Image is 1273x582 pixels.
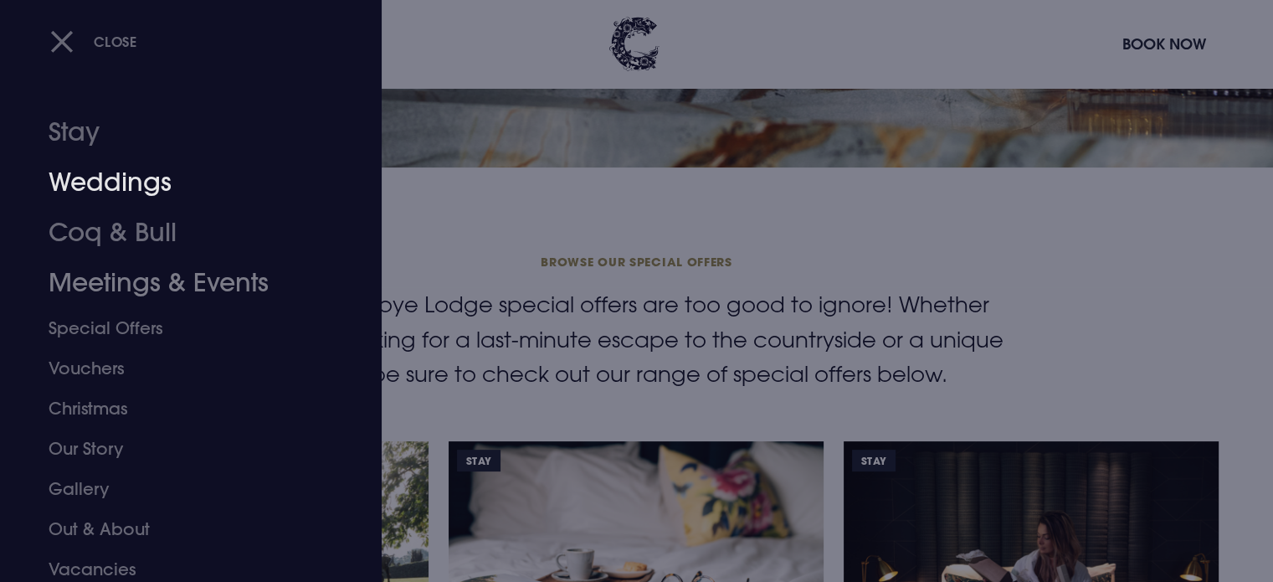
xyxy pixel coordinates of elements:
a: Our Story [49,429,313,469]
a: Out & About [49,509,313,549]
a: Gallery [49,469,313,509]
a: Special Offers [49,308,313,348]
a: Meetings & Events [49,258,313,308]
a: Christmas [49,389,313,429]
span: Close [94,33,137,50]
a: Vouchers [49,348,313,389]
button: Close [50,24,137,59]
a: Stay [49,107,313,157]
a: Coq & Bull [49,208,313,258]
a: Weddings [49,157,313,208]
